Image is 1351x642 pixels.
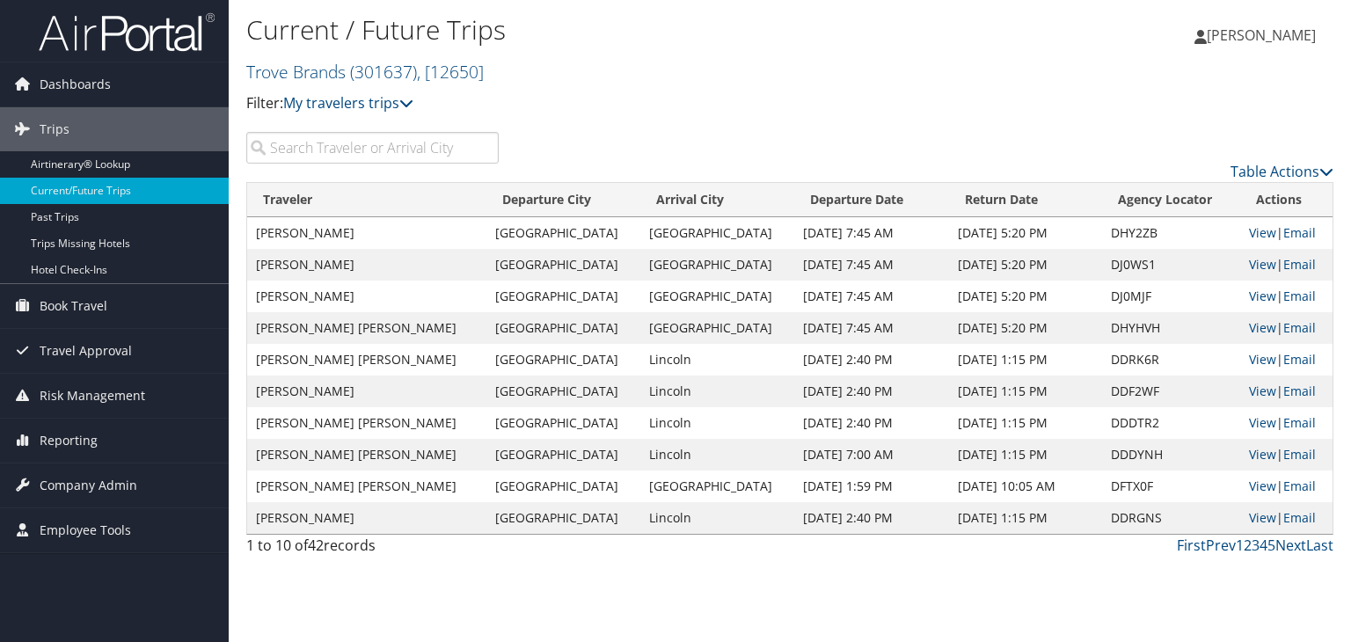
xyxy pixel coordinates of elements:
[1249,319,1276,336] a: View
[1240,344,1333,376] td: |
[1306,536,1333,555] a: Last
[1231,162,1333,181] a: Table Actions
[39,11,215,53] img: airportal-logo.png
[350,60,417,84] span: ( 301637 )
[247,439,486,471] td: [PERSON_NAME] [PERSON_NAME]
[246,132,499,164] input: Search Traveler or Arrival City
[1249,509,1276,526] a: View
[40,508,131,552] span: Employee Tools
[1240,312,1333,344] td: |
[1206,536,1236,555] a: Prev
[794,407,949,439] td: [DATE] 2:40 PM
[794,281,949,312] td: [DATE] 7:45 AM
[640,471,794,502] td: [GEOGRAPHIC_DATA]
[1283,351,1316,368] a: Email
[486,217,640,249] td: [GEOGRAPHIC_DATA]
[486,312,640,344] td: [GEOGRAPHIC_DATA]
[1283,288,1316,304] a: Email
[640,344,794,376] td: Lincoln
[283,93,413,113] a: My travelers trips
[247,471,486,502] td: [PERSON_NAME] [PERSON_NAME]
[486,439,640,471] td: [GEOGRAPHIC_DATA]
[1102,502,1240,534] td: DDRGNS
[1283,224,1316,241] a: Email
[1102,344,1240,376] td: DDRK6R
[794,502,949,534] td: [DATE] 2:40 PM
[1102,249,1240,281] td: DJ0WS1
[1267,536,1275,555] a: 5
[247,407,486,439] td: [PERSON_NAME] [PERSON_NAME]
[1240,471,1333,502] td: |
[1240,439,1333,471] td: |
[1249,288,1276,304] a: View
[246,60,484,84] a: Trove Brands
[794,471,949,502] td: [DATE] 1:59 PM
[949,471,1102,502] td: [DATE] 10:05 AM
[486,502,640,534] td: [GEOGRAPHIC_DATA]
[1260,536,1267,555] a: 4
[640,312,794,344] td: [GEOGRAPHIC_DATA]
[1102,407,1240,439] td: DDDTR2
[1102,439,1240,471] td: DDDYNH
[247,183,486,217] th: Traveler: activate to sort column ascending
[949,217,1102,249] td: [DATE] 5:20 PM
[949,439,1102,471] td: [DATE] 1:15 PM
[1240,376,1333,407] td: |
[1283,446,1316,463] a: Email
[486,344,640,376] td: [GEOGRAPHIC_DATA]
[1236,536,1244,555] a: 1
[40,284,107,328] span: Book Travel
[246,535,499,565] div: 1 to 10 of records
[949,312,1102,344] td: [DATE] 5:20 PM
[40,107,69,151] span: Trips
[40,419,98,463] span: Reporting
[1240,249,1333,281] td: |
[794,183,949,217] th: Departure Date: activate to sort column descending
[40,62,111,106] span: Dashboards
[640,249,794,281] td: [GEOGRAPHIC_DATA]
[1249,446,1276,463] a: View
[794,439,949,471] td: [DATE] 7:00 AM
[247,376,486,407] td: [PERSON_NAME]
[247,344,486,376] td: [PERSON_NAME] [PERSON_NAME]
[1102,471,1240,502] td: DFTX0F
[247,217,486,249] td: [PERSON_NAME]
[1275,536,1306,555] a: Next
[246,92,971,115] p: Filter:
[1283,478,1316,494] a: Email
[308,536,324,555] span: 42
[949,376,1102,407] td: [DATE] 1:15 PM
[1240,502,1333,534] td: |
[40,329,132,373] span: Travel Approval
[1283,509,1316,526] a: Email
[247,312,486,344] td: [PERSON_NAME] [PERSON_NAME]
[794,376,949,407] td: [DATE] 2:40 PM
[794,249,949,281] td: [DATE] 7:45 AM
[949,281,1102,312] td: [DATE] 5:20 PM
[486,183,640,217] th: Departure City: activate to sort column ascending
[1194,9,1333,62] a: [PERSON_NAME]
[1102,376,1240,407] td: DDF2WF
[1240,407,1333,439] td: |
[949,344,1102,376] td: [DATE] 1:15 PM
[640,376,794,407] td: Lincoln
[1252,536,1260,555] a: 3
[1249,414,1276,431] a: View
[1102,217,1240,249] td: DHY2ZB
[1240,217,1333,249] td: |
[640,407,794,439] td: Lincoln
[40,463,137,507] span: Company Admin
[1283,256,1316,273] a: Email
[794,312,949,344] td: [DATE] 7:45 AM
[247,249,486,281] td: [PERSON_NAME]
[1207,26,1316,45] span: [PERSON_NAME]
[1240,183,1333,217] th: Actions
[794,344,949,376] td: [DATE] 2:40 PM
[640,217,794,249] td: [GEOGRAPHIC_DATA]
[486,249,640,281] td: [GEOGRAPHIC_DATA]
[1283,414,1316,431] a: Email
[640,502,794,534] td: Lincoln
[486,471,640,502] td: [GEOGRAPHIC_DATA]
[949,502,1102,534] td: [DATE] 1:15 PM
[486,281,640,312] td: [GEOGRAPHIC_DATA]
